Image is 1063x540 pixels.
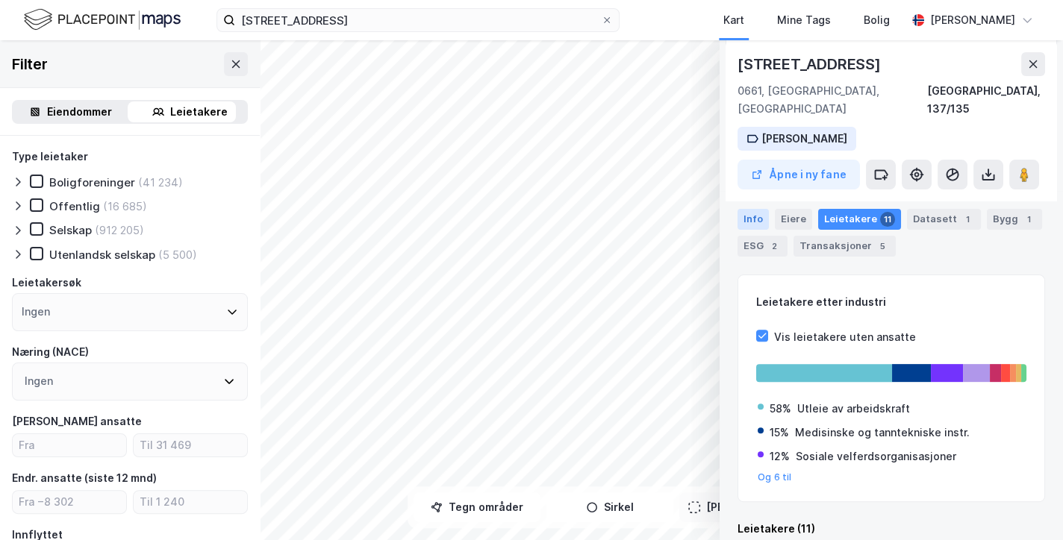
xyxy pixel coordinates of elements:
input: Søk på adresse, matrikkel, gårdeiere, leietakere eller personer [235,9,601,31]
div: Næring (NACE) [12,343,89,361]
div: Info [738,209,769,230]
div: 2 [767,239,782,254]
div: Kontrollprogram for chat [988,468,1063,540]
div: Transaksjoner [794,236,896,257]
div: Datasett [907,209,981,230]
div: Ingen [25,372,53,390]
div: [PERSON_NAME] til kartutsnitt [706,498,864,516]
button: Åpne i ny fane [738,160,860,189]
iframe: Chat Widget [988,468,1063,540]
div: Leietakere [818,209,901,230]
input: Til 1 240 [134,491,247,513]
div: 1 [1021,212,1036,227]
div: (16 685) [103,199,147,213]
button: Og 6 til [758,471,792,483]
div: Leietakere (11) [738,520,1045,538]
img: logo.f888ab2527a4732fd821a326f86c7f29.svg [24,7,181,33]
div: Endr. ansatte (siste 12 mnd) [12,469,157,487]
div: Ingen [22,303,50,321]
div: Leietakersøk [12,274,81,292]
div: 15% [770,424,789,442]
div: Medisinske og tanntekniske instr. [795,424,970,442]
div: Kart [723,11,744,29]
div: 5 [875,239,890,254]
div: Boligforeninger [49,175,135,189]
div: (41 234) [138,175,183,189]
div: Leietakere [170,103,228,121]
div: (5 500) [158,248,197,262]
div: Sosiale velferdsorganisasjoner [796,448,956,465]
div: 1 [960,212,975,227]
div: [PERSON_NAME] [930,11,1015,29]
button: Tegn områder [414,492,540,522]
div: Filter [12,52,48,76]
div: Type leietaker [12,148,88,166]
div: Bygg [987,209,1042,230]
div: Mine Tags [777,11,831,29]
div: ESG [738,236,788,257]
div: 58% [770,400,791,418]
div: Vis leietakere uten ansatte [774,328,916,346]
div: 12% [770,448,790,465]
div: Eiendommer [47,103,112,121]
button: Sirkel [546,492,673,522]
div: Utenlandsk selskap [49,248,155,262]
div: Leietakere etter industri [756,293,1026,311]
div: [PERSON_NAME] ansatte [12,412,142,430]
div: [STREET_ADDRESS] [738,52,884,76]
div: Offentlig [49,199,100,213]
div: Utleie av arbeidskraft [797,400,910,418]
div: [PERSON_NAME] [761,130,847,148]
div: (912 205) [95,223,144,237]
div: 11 [880,212,895,227]
div: 0661, [GEOGRAPHIC_DATA], [GEOGRAPHIC_DATA] [738,82,927,118]
div: [GEOGRAPHIC_DATA], 137/135 [927,82,1045,118]
div: Eiere [775,209,812,230]
input: Fra [13,434,126,456]
input: Til 31 469 [134,434,247,456]
div: Selskap [49,223,92,237]
input: Fra −8 302 [13,491,126,513]
div: Bolig [864,11,890,29]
